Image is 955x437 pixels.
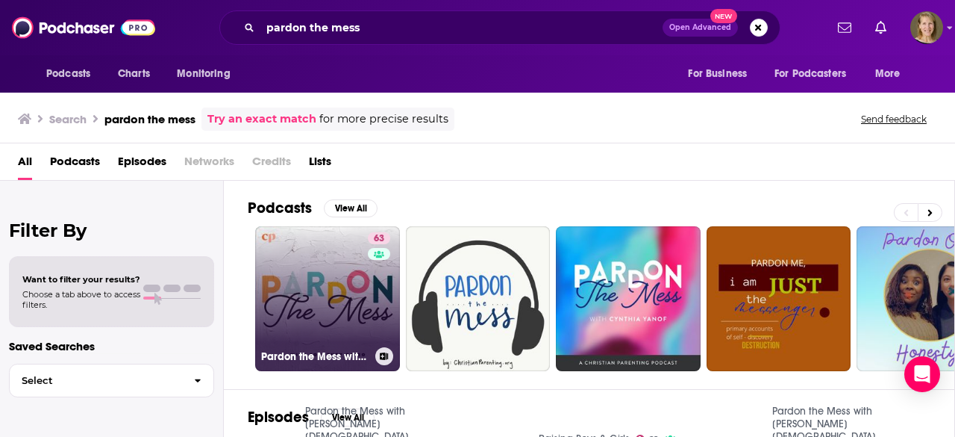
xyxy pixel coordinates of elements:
button: open menu [765,60,868,88]
button: Open AdvancedNew [663,19,738,37]
button: open menu [166,60,249,88]
h3: pardon the mess [104,112,195,126]
a: EpisodesView All [248,408,375,427]
span: Podcasts [46,63,90,84]
span: Open Advanced [669,24,731,31]
span: Want to filter your results? [22,274,140,285]
button: open menu [36,60,110,88]
span: For Business [688,63,747,84]
img: User Profile [910,11,943,44]
span: More [875,63,901,84]
a: Podcasts [50,149,100,180]
h2: Podcasts [248,199,312,217]
a: 63 [368,232,390,244]
span: Select [10,376,182,385]
p: Saved Searches [9,339,214,353]
a: Episodes [118,149,166,180]
a: Lists [309,149,331,180]
button: open menu [865,60,919,88]
h2: Episodes [248,408,309,427]
a: All [18,149,32,180]
span: For Podcasters [774,63,846,84]
h3: Search [49,112,87,126]
button: open menu [677,60,765,88]
div: Search podcasts, credits, & more... [219,10,780,45]
span: Credits [252,149,291,180]
button: Select [9,364,214,397]
span: Monitoring [177,63,230,84]
span: 63 [374,232,384,247]
span: Logged in as tvdockum [910,11,943,44]
a: 63Pardon the Mess with [PERSON_NAME][DEMOGRAPHIC_DATA] Motherhood, [DEMOGRAPHIC_DATA] Parenting, ... [255,226,400,371]
h2: Filter By [9,220,214,241]
img: Podchaser - Follow, Share and Rate Podcasts [12,13,155,42]
a: Charts [108,60,159,88]
input: Search podcasts, credits, & more... [260,16,663,40]
span: Networks [184,149,234,180]
div: Open Intercom Messenger [904,356,940,392]
a: PodcastsView All [248,199,378,217]
span: New [710,9,737,23]
a: Show notifications dropdown [832,15,857,40]
span: for more precise results [319,111,448,128]
h3: Pardon the Mess with [PERSON_NAME][DEMOGRAPHIC_DATA] Motherhood, [DEMOGRAPHIC_DATA] Parenting, Ra... [261,350,369,363]
span: Choose a tab above to access filters. [22,289,140,310]
button: View All [324,199,378,217]
span: Charts [118,63,150,84]
button: Send feedback [857,113,931,125]
button: Show profile menu [910,11,943,44]
a: Show notifications dropdown [869,15,892,40]
a: Try an exact match [207,111,316,128]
